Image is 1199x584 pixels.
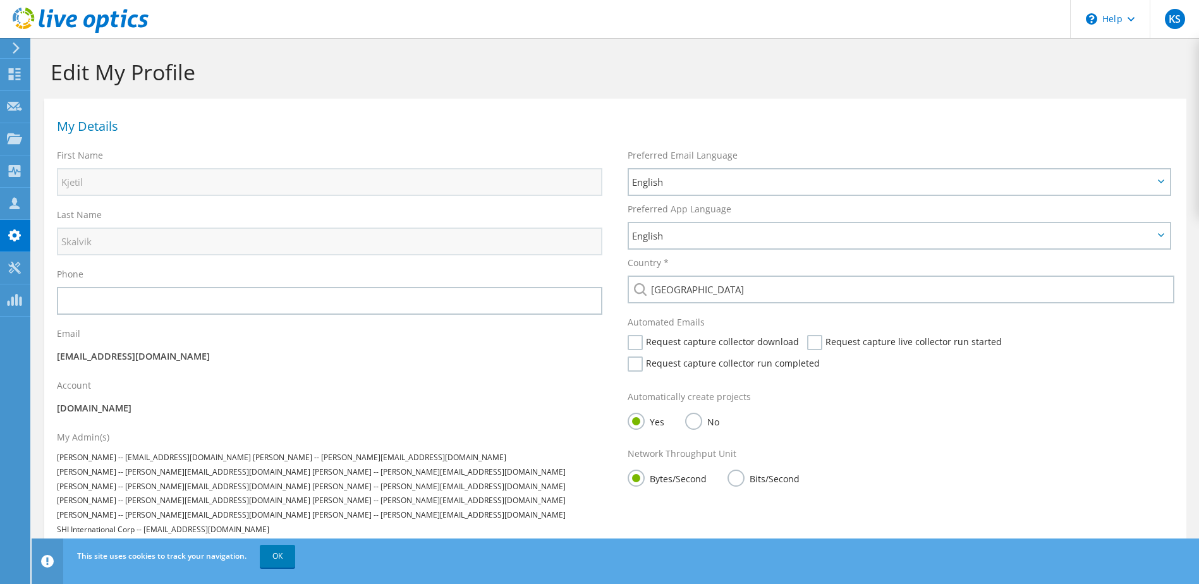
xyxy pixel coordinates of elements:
label: Automatically create projects [628,391,751,403]
h1: Edit My Profile [51,59,1174,85]
label: Automated Emails [628,316,705,329]
label: Request capture collector run completed [628,356,820,372]
p: [DOMAIN_NAME] [57,401,602,415]
span: This site uses cookies to track your navigation. [77,551,246,561]
label: Request capture collector download [628,335,799,350]
svg: \n [1086,13,1097,25]
label: First Name [57,149,103,162]
a: OK [260,545,295,568]
label: Preferred App Language [628,203,731,216]
span: [PERSON_NAME] -- [PERSON_NAME][EMAIL_ADDRESS][DOMAIN_NAME] [57,509,310,520]
span: [PERSON_NAME] -- [PERSON_NAME][EMAIL_ADDRESS][DOMAIN_NAME] [312,481,566,492]
label: Country * [628,257,669,269]
label: Phone [57,268,83,281]
label: Network Throughput Unit [628,447,736,460]
label: Preferred Email Language [628,149,738,162]
label: Bits/Second [727,470,800,485]
span: [PERSON_NAME] -- [PERSON_NAME][EMAIL_ADDRESS][DOMAIN_NAME] [57,466,310,477]
span: [PERSON_NAME] -- [PERSON_NAME][EMAIL_ADDRESS][DOMAIN_NAME] [57,495,310,506]
span: [PERSON_NAME] -- [PERSON_NAME][EMAIL_ADDRESS][DOMAIN_NAME] [253,452,506,463]
label: Yes [628,413,664,429]
span: [PERSON_NAME] -- [PERSON_NAME][EMAIL_ADDRESS][DOMAIN_NAME] [312,466,566,477]
label: Last Name [57,209,102,221]
h1: My Details [57,120,1167,133]
span: KS [1165,9,1185,29]
span: [PERSON_NAME] -- [PERSON_NAME][EMAIL_ADDRESS][DOMAIN_NAME] [312,509,566,520]
label: No [685,413,719,429]
span: English [632,228,1153,243]
span: English [632,174,1153,190]
p: [EMAIL_ADDRESS][DOMAIN_NAME] [57,350,602,363]
label: Account [57,379,91,392]
span: SHI International Corp -- [EMAIL_ADDRESS][DOMAIN_NAME] [57,524,269,535]
label: Email [57,327,80,340]
span: [PERSON_NAME] -- [PERSON_NAME][EMAIL_ADDRESS][DOMAIN_NAME] [57,481,310,492]
span: [PERSON_NAME] -- [PERSON_NAME][EMAIL_ADDRESS][DOMAIN_NAME] [312,495,566,506]
label: My Admin(s) [57,431,109,444]
label: Bytes/Second [628,470,707,485]
label: Request capture live collector run started [807,335,1002,350]
span: [PERSON_NAME] -- [EMAIL_ADDRESS][DOMAIN_NAME] [57,452,251,463]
